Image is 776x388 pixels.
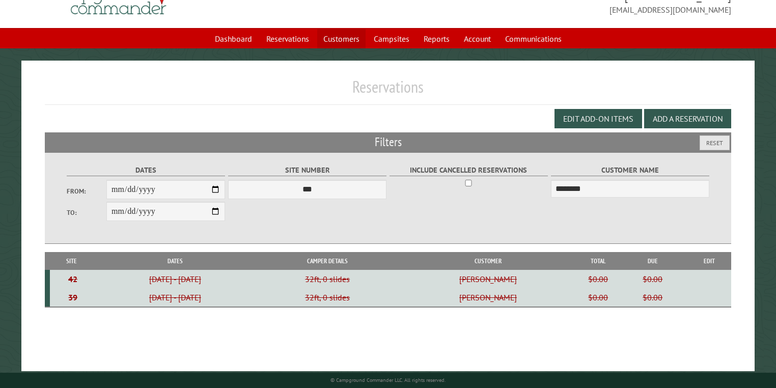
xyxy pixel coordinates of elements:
[398,252,577,270] th: Customer
[330,377,446,383] small: © Campground Commander LLC. All rights reserved.
[390,164,548,176] label: Include Cancelled Reservations
[45,77,732,105] h1: Reservations
[551,164,709,176] label: Customer Name
[67,208,106,217] label: To:
[54,274,92,284] div: 42
[95,274,255,284] div: [DATE] - [DATE]
[368,29,415,48] a: Campsites
[45,132,732,152] h2: Filters
[398,288,577,307] td: [PERSON_NAME]
[67,186,106,196] label: From:
[95,292,255,302] div: [DATE] - [DATE]
[67,164,225,176] label: Dates
[398,270,577,288] td: [PERSON_NAME]
[257,252,399,270] th: Camper Details
[619,252,687,270] th: Due
[555,109,642,128] button: Edit Add-on Items
[257,288,399,307] td: 32ft, 0 slides
[50,252,94,270] th: Site
[644,109,731,128] button: Add a Reservation
[458,29,497,48] a: Account
[54,292,92,302] div: 39
[619,288,687,307] td: $0.00
[94,252,257,270] th: Dates
[578,288,619,307] td: $0.00
[418,29,456,48] a: Reports
[578,252,619,270] th: Total
[700,135,730,150] button: Reset
[578,270,619,288] td: $0.00
[317,29,366,48] a: Customers
[687,252,732,270] th: Edit
[209,29,258,48] a: Dashboard
[257,270,399,288] td: 32ft, 0 slides
[619,270,687,288] td: $0.00
[228,164,386,176] label: Site Number
[499,29,568,48] a: Communications
[260,29,315,48] a: Reservations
